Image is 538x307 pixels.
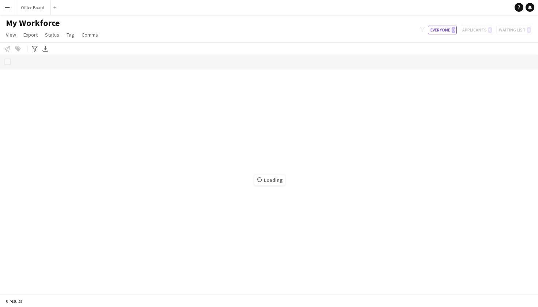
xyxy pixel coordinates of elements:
span: My Workforce [6,18,60,29]
a: Export [20,30,41,40]
span: Loading [254,175,285,186]
a: Comms [79,30,101,40]
a: View [3,30,19,40]
span: Comms [82,31,98,38]
span: Status [45,31,59,38]
app-action-btn: Advanced filters [30,44,39,53]
span: Export [23,31,38,38]
a: Tag [64,30,77,40]
span: Tag [67,31,74,38]
app-action-btn: Export XLSX [41,44,50,53]
span: View [6,31,16,38]
button: Office Board [15,0,51,15]
button: Everyone0 [428,26,457,34]
span: 0 [452,27,455,33]
a: Status [42,30,62,40]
